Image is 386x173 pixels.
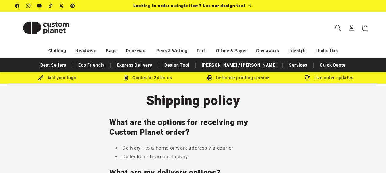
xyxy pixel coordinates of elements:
img: Order updates [304,75,310,81]
a: Tech [197,45,207,56]
div: Add your logo [12,74,103,82]
img: Custom Planet [15,14,77,42]
a: Headwear [75,45,97,56]
a: Best Sellers [37,60,69,71]
div: Quotes in 24 hours [103,74,193,82]
img: Brush Icon [38,75,44,81]
img: Order Updates Icon [123,75,129,81]
summary: Search [331,21,345,35]
a: Lifestyle [288,45,307,56]
a: [PERSON_NAME] / [PERSON_NAME] [199,60,280,71]
h1: Shipping policy [109,92,277,109]
a: Express Delivery [114,60,155,71]
a: Pens & Writing [156,45,187,56]
li: Delivery - to a home or work address via courier [115,144,277,153]
li: Collection - from our factory [115,152,277,161]
div: Live order updates [284,74,374,82]
div: In-house printing service [193,74,284,82]
a: Office & Paper [216,45,247,56]
a: Bags [106,45,116,56]
img: In-house printing [207,75,212,81]
a: Drinkware [126,45,147,56]
a: Custom Planet [13,12,79,44]
a: Umbrellas [316,45,338,56]
h2: What are the options for receiving my Custom Planet order? [109,117,277,137]
a: Eco Friendly [75,60,107,71]
a: Services [286,60,310,71]
a: Clothing [48,45,66,56]
a: Design Tool [161,60,193,71]
a: Quick Quote [317,60,349,71]
span: Looking to order a single item? Use our design tool [133,3,245,8]
a: Giveaways [256,45,279,56]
